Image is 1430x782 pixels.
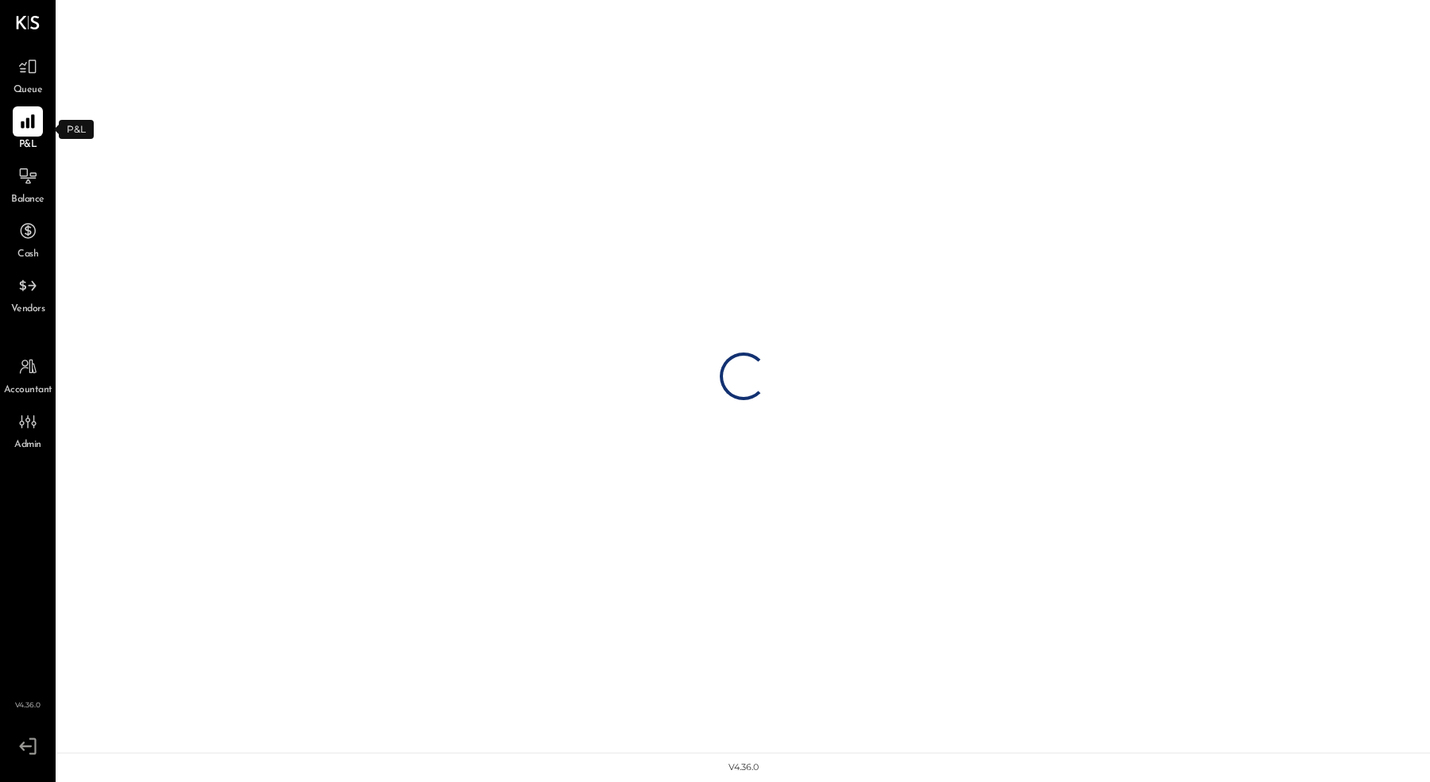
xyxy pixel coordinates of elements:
span: Vendors [11,302,45,317]
a: Admin [1,406,55,453]
a: Balance [1,161,55,207]
div: v 4.36.0 [729,761,759,774]
span: Cash [17,248,38,262]
a: Cash [1,216,55,262]
span: Balance [11,193,44,207]
span: Accountant [4,383,52,398]
a: Vendors [1,271,55,317]
a: Accountant [1,352,55,398]
span: Admin [14,438,41,453]
a: P&L [1,106,55,152]
a: Queue [1,52,55,98]
span: P&L [19,138,37,152]
div: P&L [59,120,94,139]
span: Queue [14,83,43,98]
